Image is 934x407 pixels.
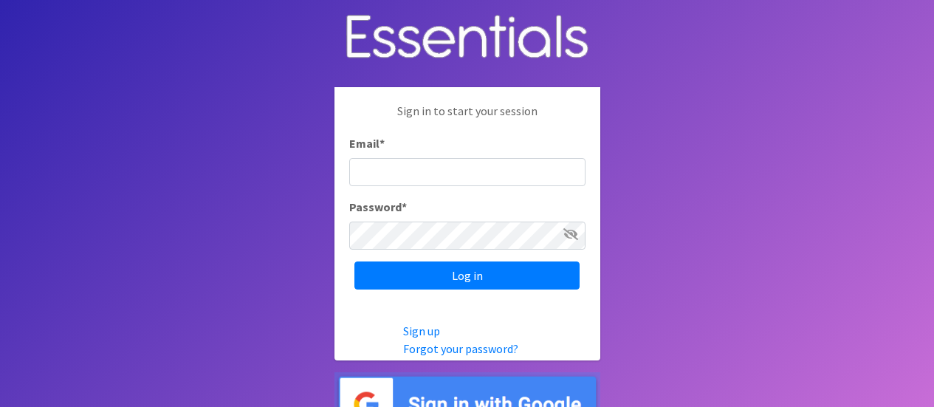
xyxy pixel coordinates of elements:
label: Email [349,134,385,152]
abbr: required [380,136,385,151]
a: Forgot your password? [403,341,518,356]
label: Password [349,198,407,216]
a: Sign up [403,324,440,338]
input: Log in [354,261,580,290]
abbr: required [402,199,407,214]
p: Sign in to start your session [349,102,586,134]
